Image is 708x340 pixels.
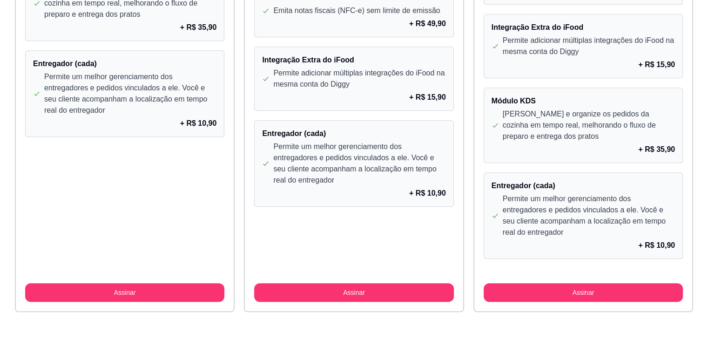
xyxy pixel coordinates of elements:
h4: Entregador (cada) [492,180,675,191]
p: Permite um melhor gerenciamento dos entregadores e pedidos vinculados a ele. Você e seu cliente a... [503,193,675,238]
p: Emita notas fiscais (NFC-e) sem limite de emissão [273,5,440,16]
p: + R$ 35,90 [638,144,675,155]
p: + R$ 10,90 [180,118,217,129]
p: Permite um melhor gerenciamento dos entregadores e pedidos vinculados a ele. Você e seu cliente a... [44,71,216,116]
p: + R$ 15,90 [409,92,446,103]
p: + R$ 35,90 [180,22,217,33]
p: + R$ 49,90 [409,18,446,29]
p: Permite adicionar múltiplas integrações do iFood na mesma conta do Diggy [503,35,675,57]
h4: Entregador (cada) [262,128,445,139]
h4: Entregador (cada) [33,58,216,69]
p: Permite adicionar múltiplas integrações do iFood na mesma conta do Diggy [273,68,445,90]
button: Assinar [254,283,453,302]
button: Assinar [25,283,224,302]
p: + R$ 15,90 [638,59,675,70]
button: Assinar [484,283,683,302]
p: [PERSON_NAME] e organize os pedidos da cozinha em tempo real, melhorando o fluxo de preparo e ent... [503,109,675,142]
p: Permite um melhor gerenciamento dos entregadores e pedidos vinculados a ele. Você e seu cliente a... [273,141,445,186]
p: + R$ 10,90 [638,240,675,251]
h4: Integração Extra do iFood [492,22,675,33]
p: + R$ 10,90 [409,188,446,199]
h4: Integração Extra do iFood [262,54,445,66]
h4: Módulo KDS [492,95,675,107]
